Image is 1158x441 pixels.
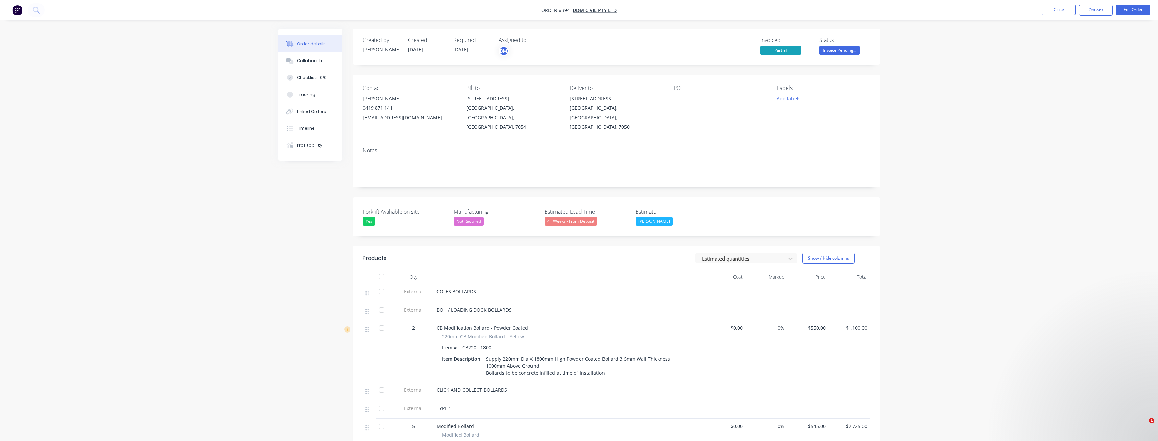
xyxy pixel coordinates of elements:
[570,94,662,103] div: [STREET_ADDRESS]
[363,147,870,154] div: Notes
[636,217,673,226] div: [PERSON_NAME]
[408,37,445,43] div: Created
[412,324,415,332] span: 2
[545,217,597,226] div: 4+ Weeks - From Deposit
[1135,418,1151,434] iframe: Intercom live chat
[442,354,483,364] div: Item Description
[1042,5,1076,15] button: Close
[278,52,342,69] button: Collaborate
[454,217,484,226] div: Not Required
[760,37,811,43] div: Invoiced
[396,405,431,412] span: External
[297,75,327,81] div: Checklists 0/0
[790,324,826,332] span: $550.00
[773,94,804,103] button: Add labels
[278,137,342,154] button: Profitability
[297,125,315,131] div: Timeline
[393,270,434,284] div: Qty
[278,86,342,103] button: Tracking
[483,354,673,378] div: Supply 220mm Dia X 1800mm High Powder Coated Bollard 3.6mm Wall Thickness 1000mm Above Ground Bol...
[707,324,743,332] span: $0.00
[790,423,826,430] span: $545.00
[363,217,375,226] div: Yes
[704,270,746,284] div: Cost
[363,103,455,113] div: 0419 871 141
[396,288,431,295] span: External
[573,7,617,14] a: DDM Civil Pty Ltd
[831,324,867,332] span: $1,100.00
[363,207,447,216] label: Forklift Avaliable on site
[12,5,22,15] img: Factory
[363,113,455,122] div: [EMAIL_ADDRESS][DOMAIN_NAME]
[466,85,559,91] div: Bill to
[453,37,491,43] div: Required
[1149,418,1154,423] span: 1
[787,270,829,284] div: Price
[1079,5,1113,16] button: Options
[636,207,720,216] label: Estimator
[777,85,870,91] div: Labels
[297,142,322,148] div: Profitability
[297,41,326,47] div: Order details
[363,46,400,53] div: [PERSON_NAME]
[1116,5,1150,15] button: Edit Order
[828,270,870,284] div: Total
[570,103,662,132] div: [GEOGRAPHIC_DATA], [GEOGRAPHIC_DATA], [GEOGRAPHIC_DATA], 7050
[499,46,509,56] button: BM
[466,94,559,132] div: [STREET_ADDRESS][GEOGRAPHIC_DATA], [GEOGRAPHIC_DATA], [GEOGRAPHIC_DATA], 7054
[466,94,559,103] div: [STREET_ADDRESS]
[454,207,538,216] label: Manufacturing
[570,85,662,91] div: Deliver to
[819,46,860,54] span: Invoice Pending...
[746,270,787,284] div: Markup
[396,386,431,393] span: External
[442,333,524,340] span: 220mm CB Modified Bollard - Yellow
[707,423,743,430] span: $0.00
[278,120,342,137] button: Timeline
[459,343,494,352] div: CB220F-1800
[297,108,326,115] div: Linked Orders
[363,85,455,91] div: Contact
[297,58,324,64] div: Collaborate
[278,103,342,120] button: Linked Orders
[278,69,342,86] button: Checklists 0/0
[442,343,459,352] div: Item #
[363,94,455,122] div: [PERSON_NAME]0419 871 141[EMAIL_ADDRESS][DOMAIN_NAME]
[436,325,528,331] span: CB Modification Bollard - Powder Coated
[436,423,474,430] span: Modified Bollard
[278,35,342,52] button: Order details
[408,46,423,53] span: [DATE]
[436,387,507,393] span: CLICK AND COLLECT BOLLARDS
[363,94,455,103] div: [PERSON_NAME]
[748,423,784,430] span: 0%
[412,423,415,430] span: 5
[442,431,479,438] span: Modified Bollard
[436,405,451,411] span: TYPE 1
[748,324,784,332] span: 0%
[436,307,512,313] span: BOH / LOADING DOCK BOLLARDS
[819,46,860,56] button: Invoice Pending...
[545,207,629,216] label: Estimated Lead Time
[363,254,386,262] div: Products
[436,288,476,295] span: COLES BOLLARDS
[831,423,867,430] span: $2,725.00
[297,92,315,98] div: Tracking
[453,46,468,53] span: [DATE]
[802,253,855,264] button: Show / Hide columns
[499,37,566,43] div: Assigned to
[673,85,766,91] div: PO
[570,94,662,132] div: [STREET_ADDRESS][GEOGRAPHIC_DATA], [GEOGRAPHIC_DATA], [GEOGRAPHIC_DATA], 7050
[396,306,431,313] span: External
[466,103,559,132] div: [GEOGRAPHIC_DATA], [GEOGRAPHIC_DATA], [GEOGRAPHIC_DATA], 7054
[760,46,801,54] span: Partial
[363,37,400,43] div: Created by
[541,7,573,14] span: Order #394 -
[819,37,870,43] div: Status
